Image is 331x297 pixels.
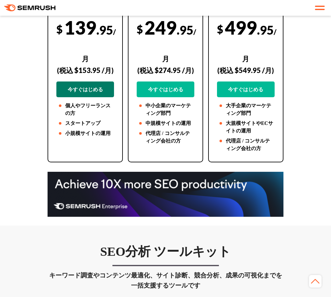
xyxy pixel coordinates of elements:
[56,120,114,127] li: スタートアップ
[137,130,194,145] li: 代理店 / コンサルティング会社の方
[48,244,283,260] h3: SEO分析 ツールキット
[56,23,63,36] span: $
[56,16,114,97] div: 139
[56,81,114,97] a: 今すぐはじめる
[217,81,275,97] a: 今すぐはじめる
[257,23,274,37] span: .95
[56,59,114,81] div: (税込 $153.95 /月)
[217,23,223,36] span: $
[96,23,113,37] span: .95
[137,16,194,97] div: 249
[48,270,283,290] div: キーワード調査やコンテンツ最適化、サイト診断、競合分析、成果の可視化までを一括支援するツールです
[137,102,194,117] li: 中小企業のマーケティング部門
[137,81,194,97] a: 今すぐはじめる
[56,102,114,117] li: 個人やフリーランスの方
[217,120,275,135] li: 大規模サイトやECサイトの運用
[56,130,114,137] li: 小規模サイトの運用
[217,16,275,97] div: 499
[217,59,275,81] div: (税込 $549.95 /月)
[217,137,275,152] li: 代理店 / コンサルティング会社の方
[137,120,194,127] li: 中規模サイトの運用
[137,23,143,36] span: $
[217,102,275,117] li: 大手企業のマーケティング部門
[137,59,194,81] div: (税込 $274.95 /月)
[177,23,193,37] span: .95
